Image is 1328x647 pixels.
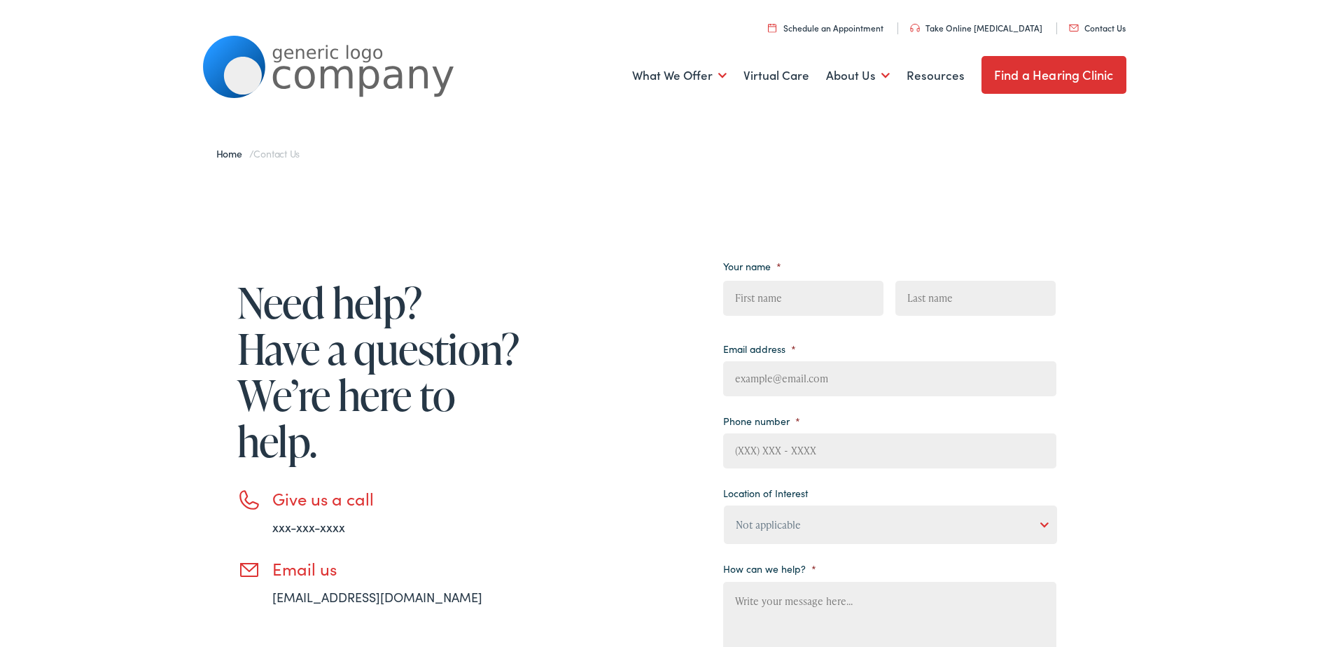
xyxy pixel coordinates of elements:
[910,22,1042,34] a: Take Online [MEDICAL_DATA]
[723,260,781,272] label: Your name
[1069,25,1079,32] img: utility icon
[272,559,524,579] h3: Email us
[907,50,965,102] a: Resources
[272,588,482,606] a: [EMAIL_ADDRESS][DOMAIN_NAME]
[723,487,808,499] label: Location of Interest
[723,361,1056,396] input: example@email.com
[768,22,883,34] a: Schedule an Appointment
[910,24,920,32] img: utility icon
[723,415,800,427] label: Phone number
[723,562,816,575] label: How can we help?
[1069,22,1126,34] a: Contact Us
[253,146,300,160] span: Contact Us
[272,489,524,509] h3: Give us a call
[826,50,890,102] a: About Us
[981,56,1126,94] a: Find a Hearing Clinic
[216,146,300,160] span: /
[723,342,796,355] label: Email address
[216,146,249,160] a: Home
[768,23,776,32] img: utility icon
[895,281,1056,316] input: Last name
[723,433,1056,468] input: (XXX) XXX - XXXX
[272,518,345,536] a: xxx-xxx-xxxx
[237,279,524,464] h1: Need help? Have a question? We’re here to help.
[743,50,809,102] a: Virtual Care
[632,50,727,102] a: What We Offer
[723,281,883,316] input: First name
